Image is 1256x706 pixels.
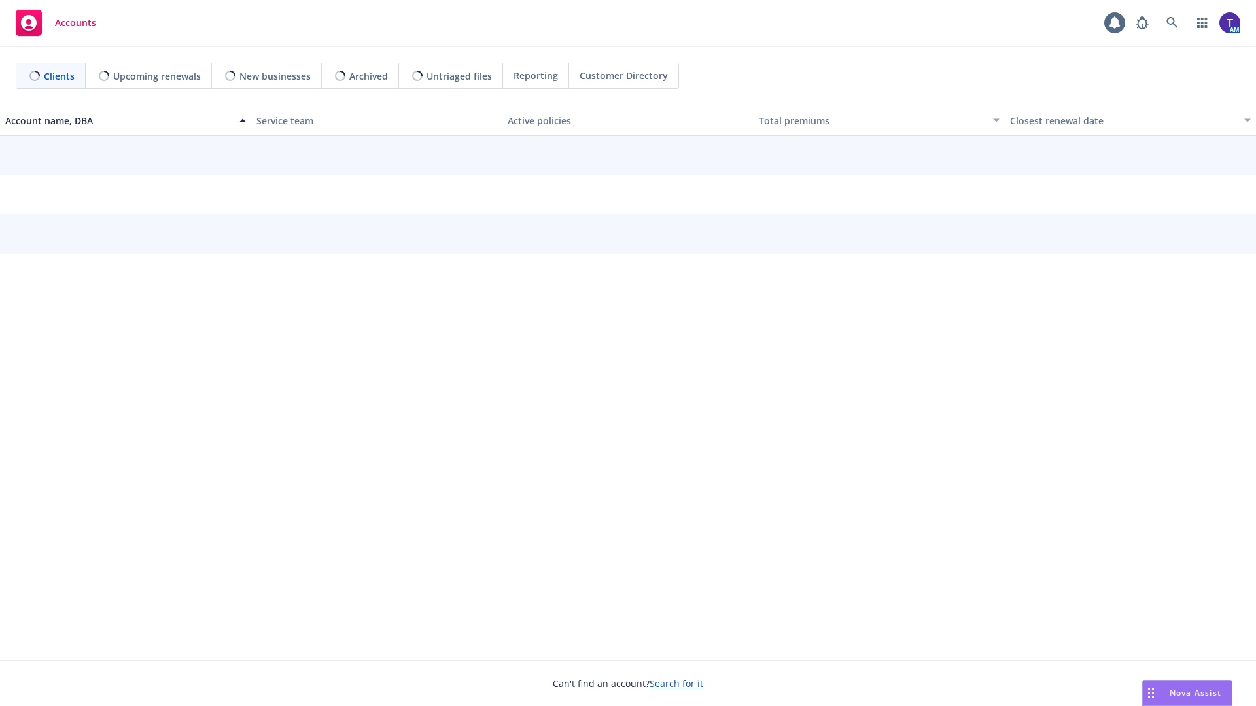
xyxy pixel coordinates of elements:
div: Account name, DBA [5,114,232,127]
div: Service team [256,114,497,127]
span: Untriaged files [427,69,492,83]
div: Drag to move [1143,681,1159,705]
span: Can't find an account? [553,677,703,690]
a: Report a Bug [1129,10,1155,36]
span: Reporting [514,69,558,82]
span: Clients [44,69,75,83]
img: photo [1219,12,1240,33]
button: Active policies [502,105,754,136]
a: Accounts [10,5,101,41]
span: Upcoming renewals [113,69,201,83]
a: Search [1159,10,1185,36]
a: Search for it [650,677,703,690]
a: Switch app [1189,10,1215,36]
div: Total premiums [759,114,985,127]
span: New businesses [239,69,311,83]
span: Archived [349,69,388,83]
button: Total premiums [754,105,1005,136]
div: Closest renewal date [1010,114,1236,127]
div: Active policies [508,114,748,127]
button: Nova Assist [1142,680,1232,706]
button: Service team [251,105,502,136]
span: Nova Assist [1170,687,1221,698]
button: Closest renewal date [1005,105,1256,136]
span: Accounts [55,18,96,28]
span: Customer Directory [580,69,668,82]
